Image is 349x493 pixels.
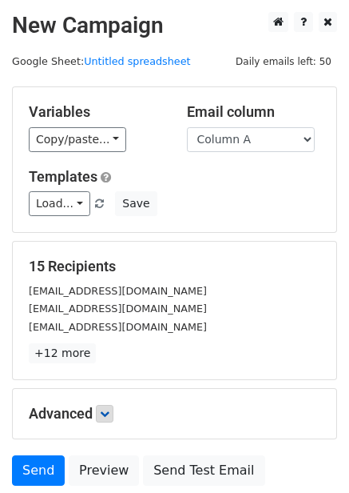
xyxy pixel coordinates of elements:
[29,343,96,363] a: +12 more
[29,127,126,152] a: Copy/paste...
[29,191,90,216] a: Load...
[12,455,65,486] a: Send
[12,55,191,67] small: Google Sheet:
[187,103,321,121] h5: Email column
[84,55,190,67] a: Untitled spreadsheet
[29,285,207,297] small: [EMAIL_ADDRESS][DOMAIN_NAME]
[143,455,264,486] a: Send Test Email
[29,303,207,315] small: [EMAIL_ADDRESS][DOMAIN_NAME]
[230,53,337,70] span: Daily emails left: 50
[269,416,349,493] iframe: Chat Widget
[69,455,139,486] a: Preview
[29,405,320,423] h5: Advanced
[29,168,97,185] a: Templates
[29,258,320,275] h5: 15 Recipients
[12,12,337,39] h2: New Campaign
[115,191,157,216] button: Save
[29,103,163,121] h5: Variables
[29,321,207,333] small: [EMAIL_ADDRESS][DOMAIN_NAME]
[230,55,337,67] a: Daily emails left: 50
